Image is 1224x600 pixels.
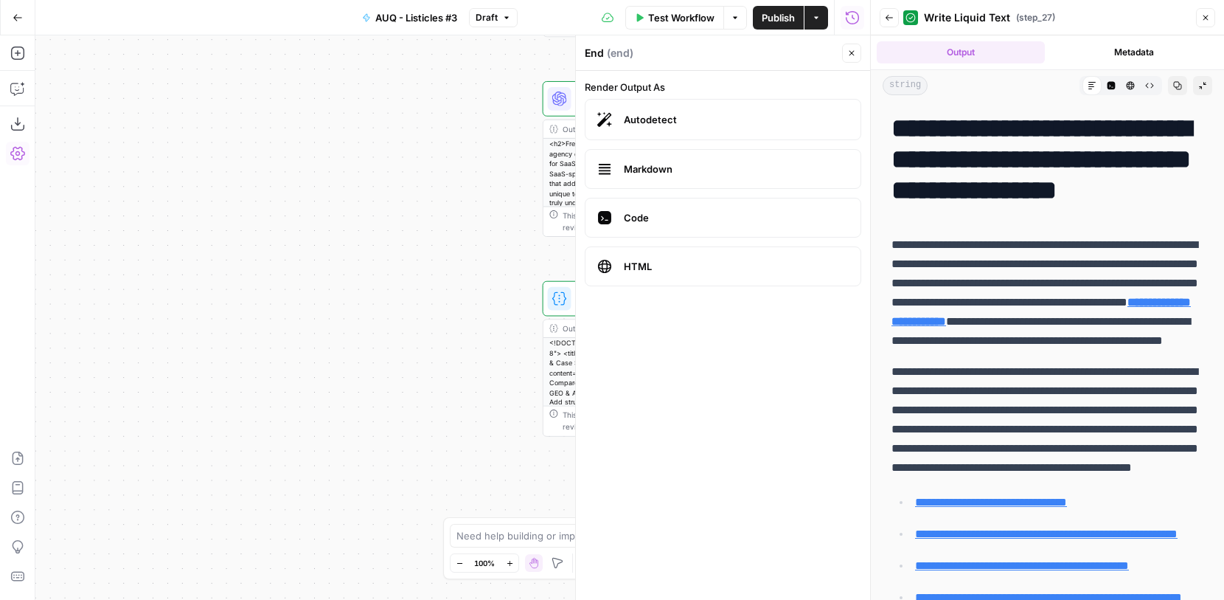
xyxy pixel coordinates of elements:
[753,6,804,30] button: Publish
[624,112,849,127] span: Autodetect
[562,323,729,334] div: Output
[1016,11,1055,24] span: ( step_27 )
[585,80,861,94] label: Render Output As
[543,81,771,237] div: LLM · GPT-4.1FAQsStep 26Output<h2>Frequently Asked Questions</h2> <h3>What makes an AI SEO agency...
[625,6,723,30] button: Test Workflow
[562,410,763,433] div: This output is too large & has been abbreviated for review. to view the full content.
[562,123,729,135] div: Output
[543,281,771,437] div: Write Liquid TextWrite Liquid TextStep 27Output<!DOCTYPE html> <html lang="en"> <head> <meta char...
[375,10,457,25] span: AUQ - Listicles #3
[474,557,495,569] span: 100%
[1051,41,1219,63] button: Metadata
[543,480,771,516] div: EndOutput
[648,10,714,25] span: Test Workflow
[476,11,498,24] span: Draft
[883,76,928,95] span: string
[624,259,849,274] span: HTML
[877,41,1045,63] button: Output
[562,210,763,233] div: This output is too large & has been abbreviated for review. to view the full content.
[762,10,795,25] span: Publish
[624,210,849,225] span: Code
[469,8,518,27] button: Draft
[353,6,466,30] button: AUQ - Listicles #3
[585,46,838,61] div: End
[624,162,849,176] span: Markdown
[607,46,633,61] span: ( end )
[924,10,1010,25] span: Write Liquid Text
